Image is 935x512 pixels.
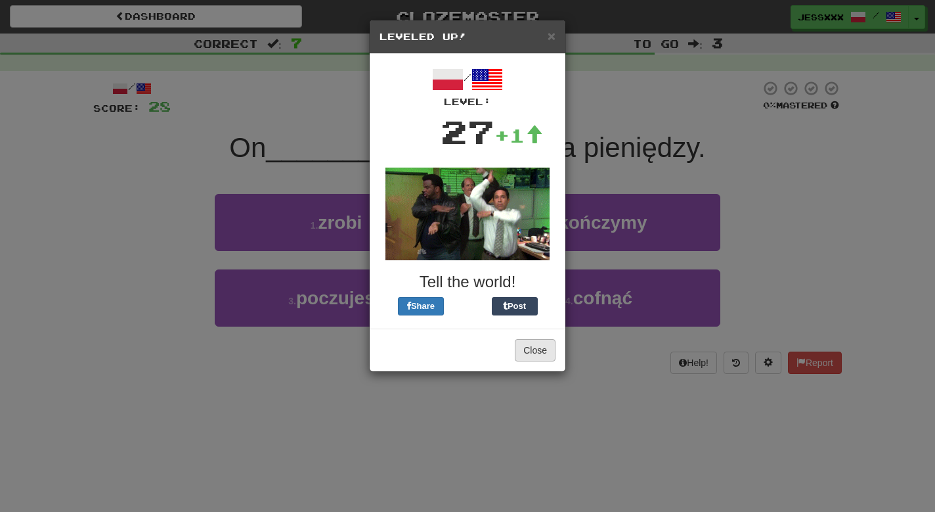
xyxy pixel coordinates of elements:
[441,108,494,154] div: 27
[444,297,492,315] iframe: X Post Button
[548,29,555,43] button: Close
[398,297,444,315] button: Share
[380,30,555,43] h5: Leveled Up!
[492,297,538,315] button: Post
[385,168,550,260] img: office-a80e9430007fca076a14268f5cfaac02a5711bd98b344892871d2edf63981756.gif
[380,95,555,108] div: Level:
[515,339,555,361] button: Close
[380,273,555,291] h3: Tell the world!
[548,28,555,43] span: ×
[380,64,555,108] div: /
[494,122,543,149] div: +1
